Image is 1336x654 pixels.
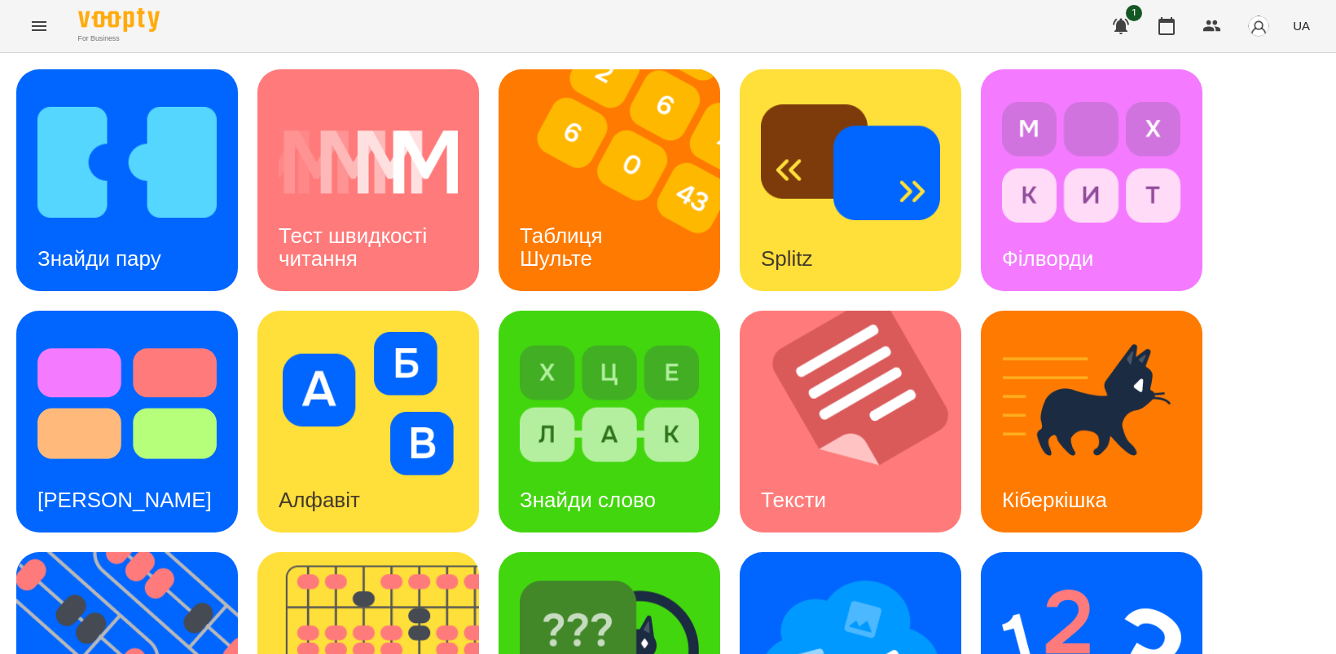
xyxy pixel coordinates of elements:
a: Знайди паруЗнайди пару [16,69,238,291]
img: Voopty Logo [78,8,160,32]
img: avatar_s.png [1247,15,1270,38]
a: Знайди словоЗнайди слово [499,311,720,532]
a: ТекстиТексти [740,311,961,532]
span: 1 [1126,5,1142,21]
img: Тест швидкості читання [279,91,458,234]
h3: Кіберкішка [1002,488,1107,512]
span: UA [1293,17,1310,34]
img: Алфавіт [279,332,458,475]
img: Філворди [1002,91,1181,234]
h3: Знайди слово [520,488,656,512]
h3: Таблиця Шульте [520,223,609,270]
a: SplitzSplitz [740,69,961,291]
a: ФілвордиФілворди [981,69,1202,291]
h3: Тексти [761,488,826,512]
h3: Splitz [761,246,813,271]
h3: Алфавіт [279,488,360,512]
a: АлфавітАлфавіт [257,311,479,532]
h3: Знайди пару [37,246,161,271]
a: Таблиця ШультеТаблиця Шульте [499,69,720,291]
img: Знайди пару [37,91,217,234]
span: For Business [78,33,160,44]
h3: [PERSON_NAME] [37,488,212,512]
img: Тест Струпа [37,332,217,475]
a: КіберкішкаКіберкішка [981,311,1202,532]
img: Таблиця Шульте [499,69,741,291]
a: Тест Струпа[PERSON_NAME] [16,311,238,532]
img: Тексти [740,311,982,532]
button: UA [1286,11,1316,41]
img: Знайди слово [520,332,699,475]
button: Menu [20,7,59,46]
h3: Філворди [1002,246,1093,271]
h3: Тест швидкості читання [279,223,433,270]
a: Тест швидкості читанняТест швидкості читання [257,69,479,291]
img: Splitz [761,91,940,234]
img: Кіберкішка [1002,332,1181,475]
